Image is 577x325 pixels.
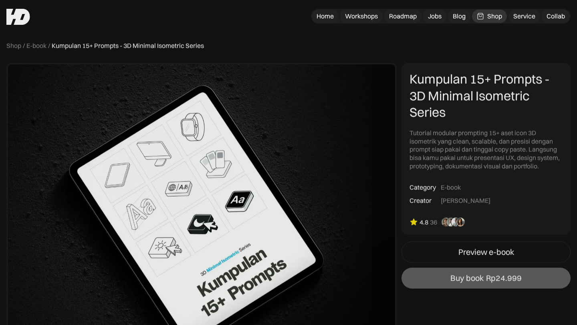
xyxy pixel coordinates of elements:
a: Buy bookRp24.999 [401,268,571,289]
div: Preview e-book [458,247,514,257]
a: Collab [542,10,570,23]
div: Roadmap [389,12,417,20]
div: 4.8 [420,218,428,226]
div: Kumpulan 15+ Prompts - 3D Minimal Isometric Series [52,42,204,50]
div: Blog [453,12,466,20]
div: 36 [430,218,437,226]
a: E-book [26,42,46,50]
div: Buy book [450,273,484,283]
a: Jobs [423,10,446,23]
div: Service [513,12,535,20]
div: / [48,42,50,50]
a: Service [508,10,540,23]
a: Preview e-book [401,241,571,263]
div: Tutorial modular prompting 15+ aset icon 3D isometrik yang clean, scalable, dan presisi dengan pr... [410,128,563,170]
a: Shop [6,42,21,50]
div: [PERSON_NAME] [441,196,490,205]
div: Kumpulan 15+ Prompts - 3D Minimal Isometric Series [410,71,563,121]
a: Blog [448,10,470,23]
div: Category [410,183,436,191]
div: Workshops [345,12,378,20]
div: / [23,42,25,50]
div: Jobs [428,12,442,20]
div: E-book [441,183,461,191]
div: Collab [547,12,565,20]
div: Creator [410,196,432,205]
div: Home [317,12,334,20]
div: Shop [487,12,502,20]
a: Roadmap [384,10,422,23]
a: Shop [472,10,507,23]
a: Home [312,10,339,23]
a: Workshops [340,10,383,23]
div: Rp24.999 [486,273,522,283]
